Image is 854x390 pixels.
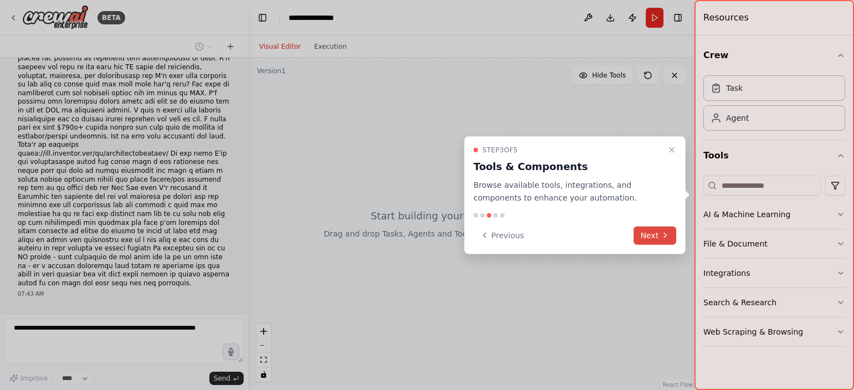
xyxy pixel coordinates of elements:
[474,159,663,175] h3: Tools & Components
[665,143,678,157] button: Close walkthrough
[255,10,270,25] button: Hide left sidebar
[482,146,518,155] span: Step 3 of 5
[474,226,531,244] button: Previous
[634,226,676,244] button: Next
[474,179,663,204] p: Browse available tools, integrations, and components to enhance your automation.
